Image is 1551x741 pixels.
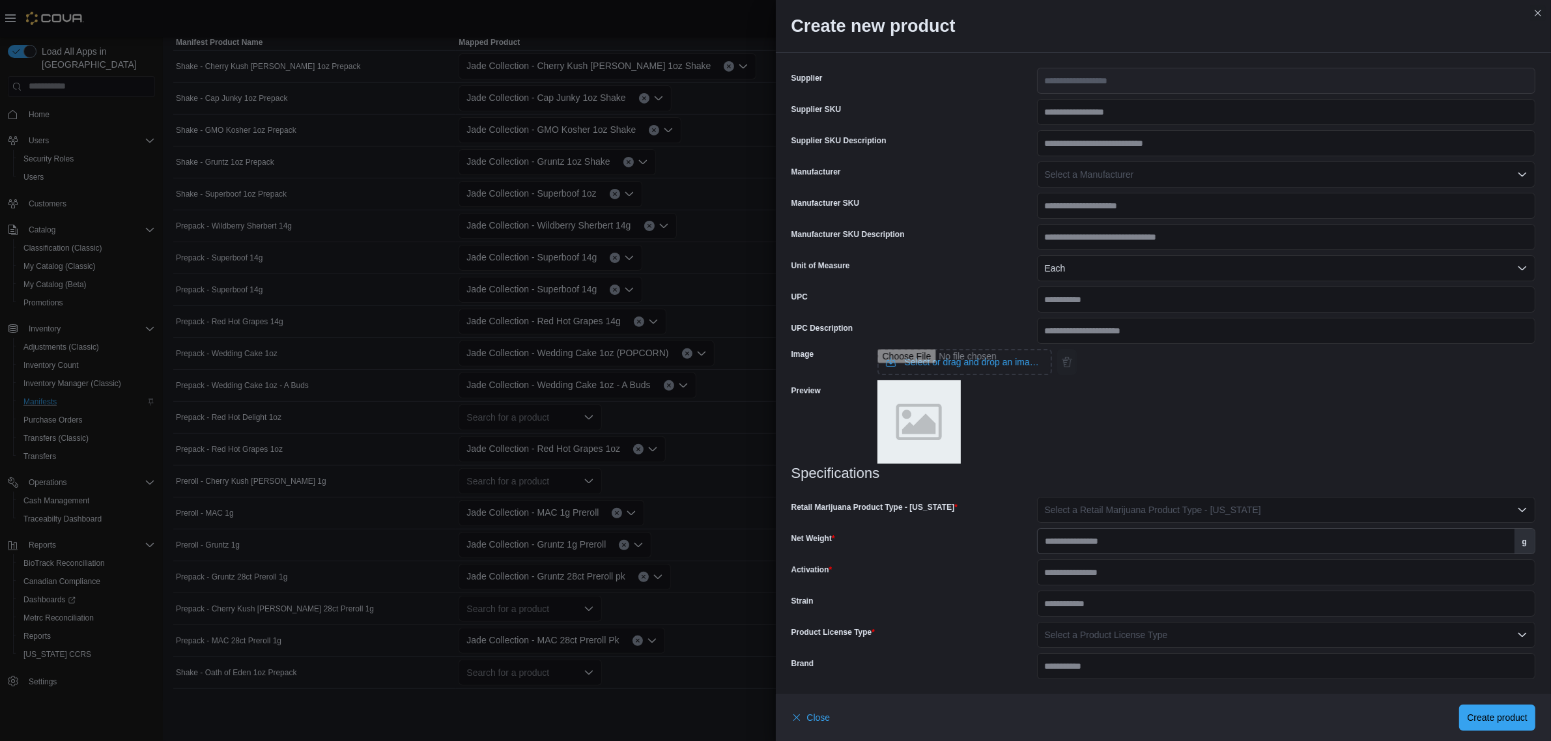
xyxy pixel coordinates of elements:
[791,596,814,606] label: Strain
[791,260,850,271] label: Unit of Measure
[791,533,835,544] label: Net Weight
[791,349,814,359] label: Image
[791,502,958,512] label: Retail Marijuana Product Type - [US_STATE]
[791,104,842,115] label: Supplier SKU
[1045,505,1261,515] span: Select a Retail Marijuana Product Type - [US_STATE]
[791,323,853,333] label: UPC Description
[791,167,841,177] label: Manufacturer
[877,349,1052,375] input: Use aria labels when no actual label is in use
[791,385,821,396] label: Preview
[791,292,808,302] label: UPC
[1045,630,1168,640] span: Select a Product License Type
[791,73,823,83] label: Supplier
[1037,622,1535,648] button: Select a Product License Type
[1515,529,1535,553] label: g
[791,705,831,731] button: Close
[791,135,887,146] label: Supplier SKU Description
[791,658,814,669] label: Brand
[791,565,832,575] label: Activation
[791,466,1536,481] h3: Specifications
[1467,711,1528,724] span: Create product
[1037,497,1535,523] button: Select a Retail Marijuana Product Type - [US_STATE]
[807,711,831,724] span: Close
[791,627,875,637] label: Product License Type
[791,229,905,240] label: Manufacturer SKU Description
[1530,5,1546,21] button: Close this dialog
[1045,169,1134,180] span: Select a Manufacturer
[1037,255,1535,281] button: Each
[1459,705,1535,731] button: Create product
[1037,161,1535,188] button: Select a Manufacturer
[877,380,961,464] img: placeholder.png
[791,16,1536,36] h2: Create new product
[791,198,860,208] label: Manufacturer SKU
